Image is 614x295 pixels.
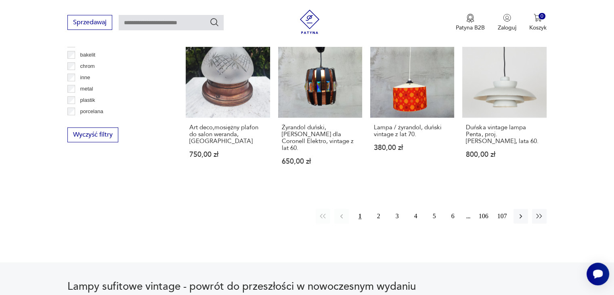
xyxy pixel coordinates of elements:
[189,124,266,145] h3: Art deco,mosiężny plafon do salon weranda,[GEOGRAPHIC_DATA]
[456,14,485,32] a: Ikona medaluPatyna B2B
[466,14,474,23] img: Ikona medalu
[67,15,112,30] button: Sprzedawaj
[456,14,485,32] button: Patyna B2B
[462,34,546,181] a: Duńska vintage lampa Penta, proj. Jo Hammerborg, lata 60.Duńska vintage lampa Penta, proj. [PERSO...
[298,10,322,34] img: Patyna - sklep z meblami i dekoracjami vintage
[539,13,545,20] div: 0
[353,209,367,223] button: 1
[282,124,358,152] h3: Żyrandol duński, [PERSON_NAME] dla Coronell Elektro, vintage z lat 60.
[534,14,542,22] img: Ikona koszyka
[67,20,112,26] a: Sprzedawaj
[80,84,93,93] p: metal
[80,51,96,59] p: bakelit
[390,209,404,223] button: 3
[80,107,103,116] p: porcelana
[189,151,266,158] p: 750,00 zł
[374,144,451,151] p: 380,00 zł
[370,34,454,181] a: Lampa / żyrandol, duński vintage z lat 70.Lampa / żyrandol, duński vintage z lat 70.380,00 zł
[278,34,362,181] a: Żyrandol duński, Werner Schou dla Coronell Elektro, vintage z lat 60.Żyrandol duński, [PERSON_NAM...
[210,17,219,27] button: Szukaj
[80,96,95,105] p: plastik
[456,24,485,32] p: Patyna B2B
[80,62,95,71] p: chrom
[371,209,386,223] button: 2
[498,14,516,32] button: Zaloguj
[498,24,516,32] p: Zaloguj
[466,124,543,145] h3: Duńska vintage lampa Penta, proj. [PERSON_NAME], lata 60.
[80,73,90,82] p: inne
[186,34,270,181] a: Art deco,mosiężny plafon do salon weranda,łazienkaArt deco,mosiężny plafon do salon weranda,[GEOG...
[282,158,358,165] p: 650,00 zł
[495,209,509,223] button: 107
[374,124,451,138] h3: Lampa / żyrandol, duński vintage z lat 70.
[67,282,546,291] h2: Lampy sufitowe vintage - powrót do przeszłości w nowoczesnym wydaniu
[529,14,547,32] button: 0Koszyk
[427,209,442,223] button: 5
[476,209,491,223] button: 106
[529,24,547,32] p: Koszyk
[466,151,543,158] p: 800,00 zł
[409,209,423,223] button: 4
[503,14,511,22] img: Ikonka użytkownika
[587,263,609,285] iframe: Smartsupp widget button
[67,127,118,142] button: Wyczyść filtry
[446,209,460,223] button: 6
[80,118,97,127] p: porcelit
